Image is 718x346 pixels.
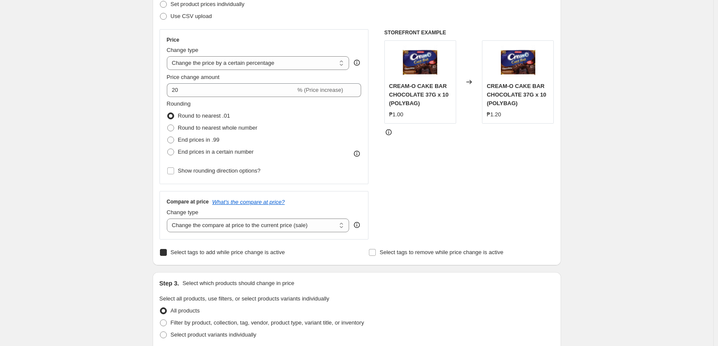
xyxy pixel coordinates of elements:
span: Change type [167,209,199,215]
span: CREAM-O CAKE BAR CHOCOLATE 37G x 10 (POLYBAG) [487,83,546,106]
span: Select product variants individually [171,331,256,338]
span: Select tags to remove while price change is active [380,249,503,255]
span: Price change amount [167,74,220,80]
span: Filter by product, collection, tag, vendor, product type, variant title, or inventory [171,319,364,326]
div: help [353,221,361,229]
span: Round to nearest .01 [178,112,230,119]
button: What's the compare at price? [212,199,285,205]
img: CreamO_Cake_Bar_Choco_SWRP_Front_80x.jpg [501,45,535,79]
span: End prices in a certain number [178,149,254,155]
span: Set product prices individually [171,1,245,7]
span: Change type [167,47,199,53]
span: End prices in .99 [178,137,220,143]
span: Rounding [167,100,191,107]
span: Round to nearest whole number [178,124,258,131]
input: -15 [167,83,296,97]
span: CREAM-O CAKE BAR CHOCOLATE 37G x 10 (POLYBAG) [389,83,448,106]
h3: Compare at price [167,198,209,205]
img: CreamO_Cake_Bar_Choco_SWRP_Front_80x.jpg [403,45,437,79]
span: % (Price increase) [298,87,343,93]
span: All products [171,307,200,314]
h6: STOREFRONT EXAMPLE [384,29,554,36]
span: Show rounding direction options? [178,167,261,174]
div: help [353,58,361,67]
div: ₱1.00 [389,110,403,119]
span: Use CSV upload [171,13,212,19]
p: Select which products should change in price [182,279,294,288]
span: Select tags to add while price change is active [171,249,285,255]
span: Select all products, use filters, or select products variants individually [160,295,329,302]
h3: Price [167,36,179,43]
div: ₱1.20 [487,110,501,119]
h2: Step 3. [160,279,179,288]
